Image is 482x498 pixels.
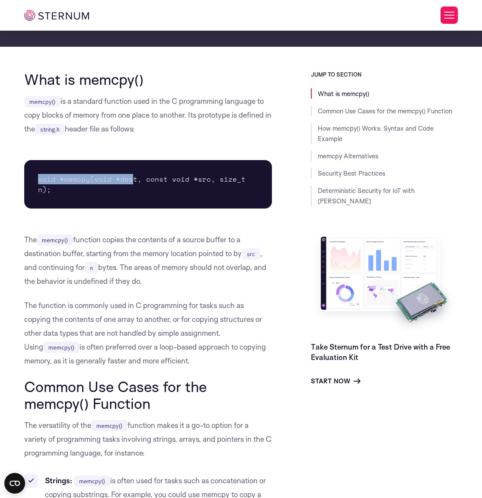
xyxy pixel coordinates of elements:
[85,262,98,273] code: n
[35,124,65,135] code: string.h
[24,94,272,136] p: is a standard function used in the C programming language to copy blocks of memory from one place...
[24,10,89,21] img: sternum iot
[37,235,73,246] code: memcpy()
[318,90,369,98] a: What is memcpy()
[4,473,25,494] button: Open CMP widget
[24,418,272,460] p: The versatility of the function makes it a go-to option for a variety of programming tasks involv...
[24,233,272,288] p: The function copies the contents of a source buffer to a destination buffer, starting from the me...
[311,342,450,362] a: Take Sternum for a Test Drive with a Free Evaluation Kit
[311,230,458,335] img: Take Sternum for a Test Drive with a Free Evaluation Kit
[311,71,458,78] h3: JUMP TO SECTION
[318,186,415,205] a: Deterministic Security for IoT with [PERSON_NAME]
[24,96,61,107] code: memcpy()
[318,124,434,143] a: How memcpy() Works: Syntax and Code Example
[318,152,378,160] a: memcpy Alternatives
[91,420,128,431] code: memcpy()
[311,376,361,386] a: Start Now
[43,342,80,353] code: memcpy()
[24,299,272,368] p: The function is commonly used in C programming for tasks such as copying the contents of one arra...
[441,6,458,24] button: Toggle Menu
[24,378,272,411] h2: Common Use Cases for the memcpy() Function
[45,476,72,485] strong: Strings:
[74,476,110,487] code: memcpy()
[24,160,272,209] pre: void *memcpy(void *dest, const void *src, size_t n);
[242,248,260,260] code: src
[318,169,385,177] a: Security Best Practices
[24,71,272,87] h2: What is memcpy()
[318,107,452,115] a: Common Use Cases for the memcpy() Function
